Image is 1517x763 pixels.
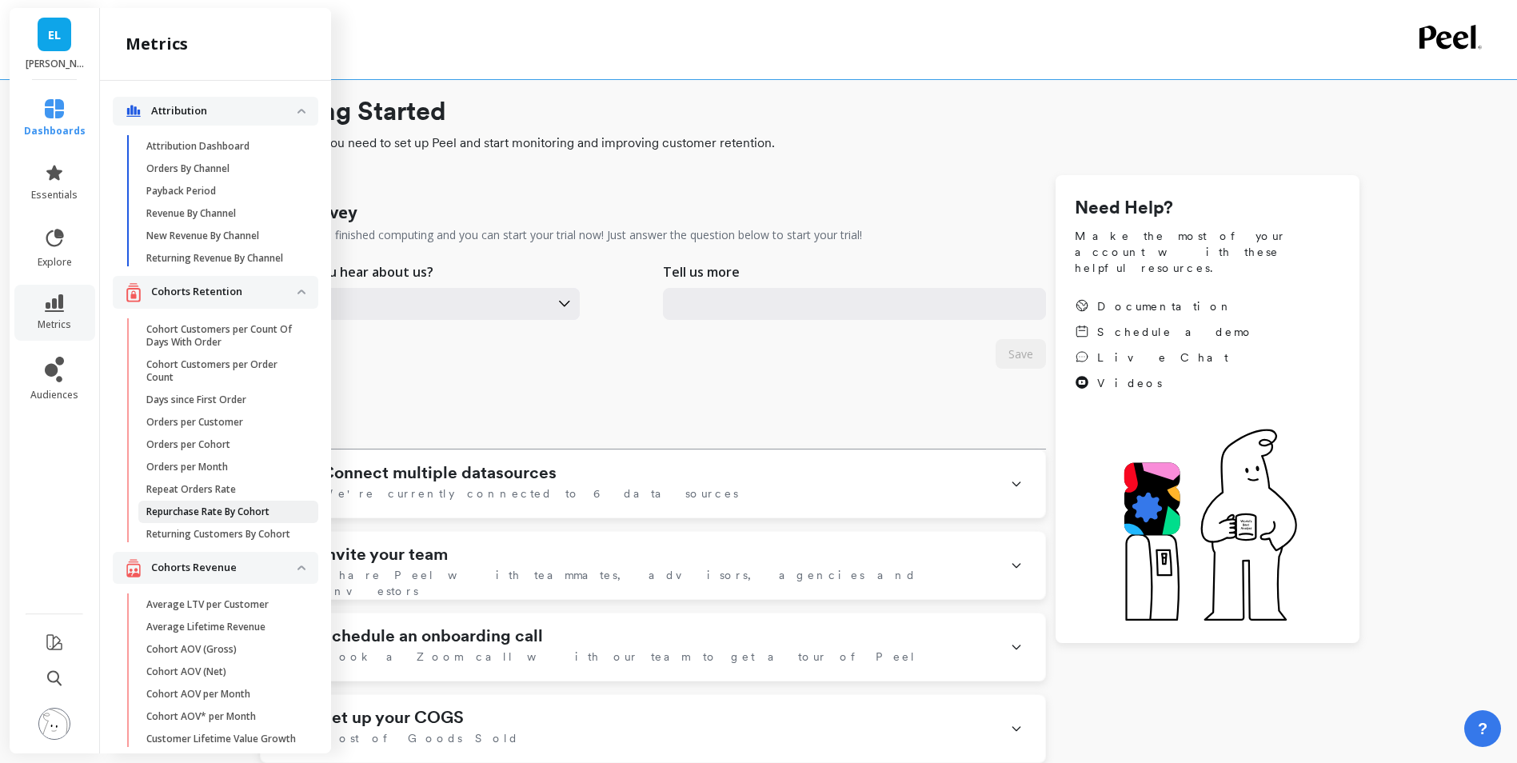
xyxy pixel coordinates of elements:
span: Book a Zoom call with our team to get a tour of Peel [321,649,916,665]
p: Orders By Channel [146,162,230,175]
p: Attribution Dashboard [146,140,250,153]
h2: metrics [126,33,188,55]
span: Schedule a demo [1097,324,1254,340]
img: navigation item icon [126,105,142,118]
p: Cohorts Retention [151,284,297,300]
p: Revenue By Channel [146,207,236,220]
img: navigation item icon [126,558,142,578]
p: Returning Customers By Cohort [146,528,290,541]
p: Customer Lifetime Value Growth Rate [146,733,299,758]
h1: Need Help? [1075,194,1340,222]
h1: Invite your team [321,545,448,564]
span: audiences [30,389,78,401]
p: Cohorts Revenue [151,560,297,576]
p: Erno Laszlo [26,58,84,70]
span: Documentation [1097,298,1233,314]
span: Videos [1097,375,1162,391]
button: ? [1464,710,1501,747]
h1: Set up your COGS [321,708,464,727]
p: Cohort AOV* per Month [146,710,256,723]
span: EL [48,26,61,44]
img: down caret icon [297,290,305,294]
p: Attribution [151,103,297,119]
h1: Schedule an onboarding call [321,626,543,645]
span: dashboards [24,125,86,138]
a: Documentation [1075,298,1254,314]
p: Tell us more [663,262,740,282]
p: Cohort Customers per Count Of Days With Order [146,323,299,349]
span: Live Chat [1097,350,1228,366]
img: navigation item icon [126,282,142,302]
a: Videos [1075,375,1254,391]
span: ? [1478,717,1487,740]
p: Your data has finished computing and you can start your trial now! Just answer the question below... [260,227,862,243]
p: New Revenue By Channel [146,230,259,242]
p: Repurchase Rate By Cohort [146,505,269,518]
p: Orders per Customer [146,416,243,429]
span: Everything you need to set up Peel and start monitoring and improving customer retention. [260,134,1359,153]
span: Make the most of your account with these helpful resources. [1075,228,1340,276]
img: profile picture [38,708,70,740]
p: Average LTV per Customer [146,598,269,611]
span: Share Peel with teammates, advisors, agencies and investors [321,567,991,599]
p: Orders per Month [146,461,228,473]
p: Cohort Customers per Order Count [146,358,299,384]
span: metrics [38,318,71,331]
p: Repeat Orders Rate [146,483,236,496]
p: Orders per Cohort [146,438,230,451]
a: Schedule a demo [1075,324,1254,340]
h1: Getting Started [260,92,1359,130]
h1: Connect multiple datasources [321,463,557,482]
span: essentials [31,189,78,202]
p: How did you hear about us? [260,262,433,282]
span: We're currently connected to 6 data sources [321,485,738,501]
img: down caret icon [297,565,305,570]
p: Returning Revenue By Channel [146,252,283,265]
p: Cohort AOV per Month [146,688,250,701]
p: Average Lifetime Revenue [146,621,265,633]
span: explore [38,256,72,269]
p: Days since First Order [146,393,246,406]
span: Cost of Goods Sold [321,730,519,746]
p: Cohort AOV (Gross) [146,643,237,656]
p: Payback Period [146,185,216,198]
p: Cohort AOV (Net) [146,665,226,678]
img: down caret icon [297,109,305,114]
